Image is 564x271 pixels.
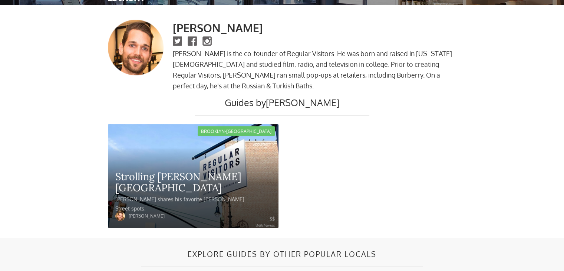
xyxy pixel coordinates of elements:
div: [PERSON_NAME] shares his favorite [PERSON_NAME] Street spots. [115,195,271,213]
div: Strolling [PERSON_NAME][GEOGRAPHIC_DATA] [115,171,271,193]
div: With friends [255,223,275,228]
img: Daniel Sorg [108,20,164,75]
img: social icon [202,36,212,46]
img: social icon [173,36,182,46]
div: $$ [270,217,275,221]
h2: [PERSON_NAME] [266,97,339,108]
div: Brooklyn-[GEOGRAPHIC_DATA] [198,126,275,136]
div: [PERSON_NAME] [129,209,165,222]
a: Brooklyn-[GEOGRAPHIC_DATA]Strolling [PERSON_NAME][GEOGRAPHIC_DATA][PERSON_NAME] shares his favori... [108,124,278,228]
h1: [PERSON_NAME] [173,21,263,35]
img: social icon [188,36,197,46]
h2: Guides by [225,97,266,108]
p: [PERSON_NAME] is the co-founder of Regular Visitors. He was born and raised in [US_STATE][DEMOGRA... [108,48,456,91]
